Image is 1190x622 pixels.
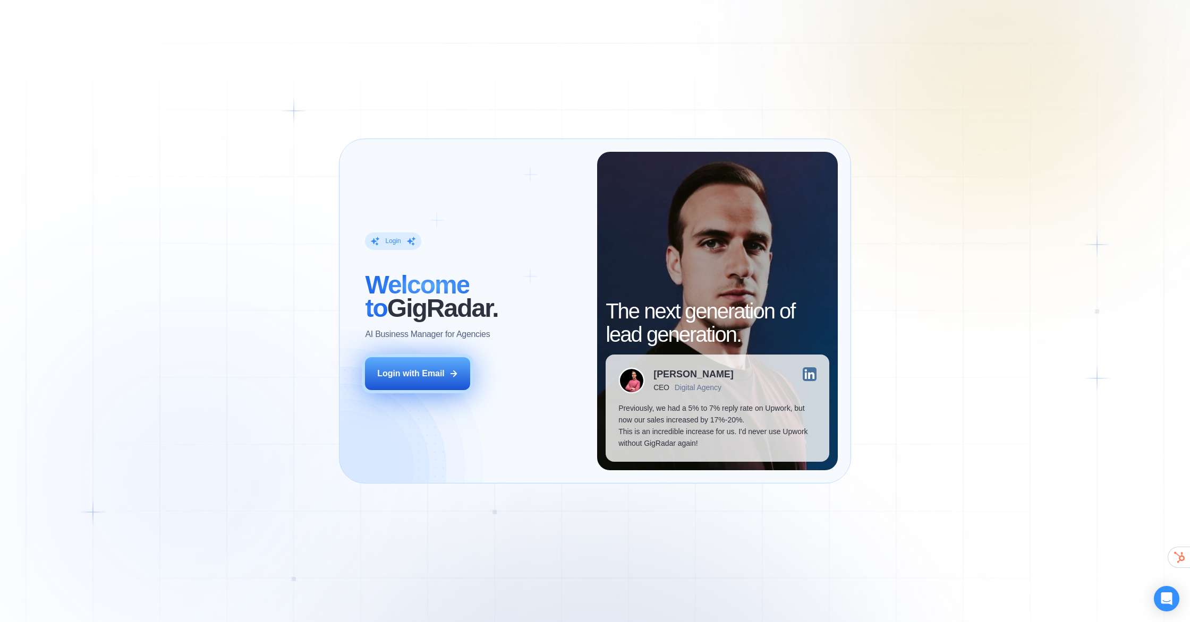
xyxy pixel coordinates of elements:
[365,329,490,340] p: AI Business Manager for Agencies
[377,368,445,379] div: Login with Email
[618,402,816,449] p: Previously, we had a 5% to 7% reply rate on Upwork, but now our sales increased by 17%-20%. This ...
[653,369,734,379] div: [PERSON_NAME]
[606,299,829,346] h2: The next generation of lead generation.
[675,383,721,392] div: Digital Agency
[653,383,669,392] div: CEO
[365,357,470,390] button: Login with Email
[365,273,584,320] h2: ‍ GigRadar.
[365,271,469,322] span: Welcome to
[1154,586,1179,611] div: Open Intercom Messenger
[385,237,401,245] div: Login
